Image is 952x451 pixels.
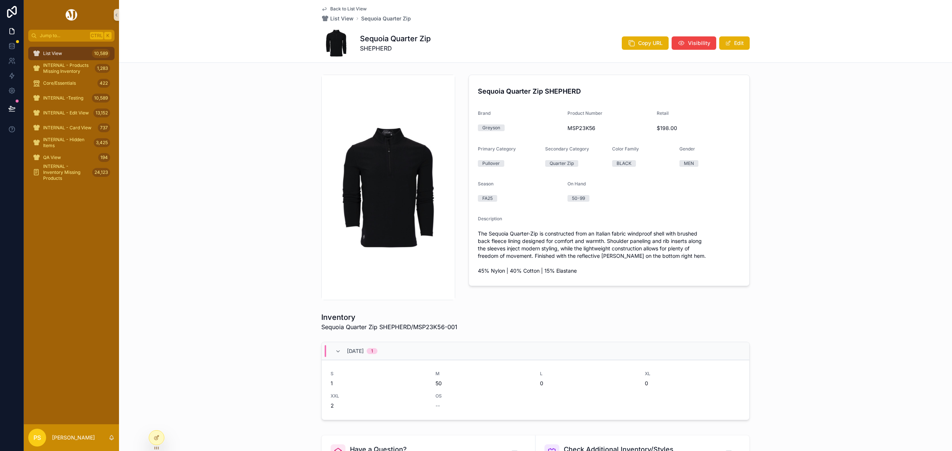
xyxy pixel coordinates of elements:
a: Core/Essentials422 [28,77,115,90]
div: 10,589 [92,49,110,58]
div: 194 [98,153,110,162]
a: S1M50L0XL0XXL2OS-- [322,360,749,420]
h1: Inventory [321,312,457,322]
a: INTERNAL -Testing10,589 [28,91,115,105]
span: -- [435,402,440,409]
a: INTERNAL - Edit View13,152 [28,106,115,120]
div: 13,152 [93,108,110,117]
div: 1 [371,348,373,354]
div: scrollable content [24,42,119,189]
span: Secondary Category [545,146,589,152]
span: INTERNAL - Products Missing Inventory [43,62,92,74]
span: Primary Category [478,146,516,152]
div: BLACK [617,160,631,167]
span: On Hand [567,181,586,186]
span: Product Number [567,110,602,116]
a: INTERNAL - Inventory Missing Products24,123 [28,166,115,179]
button: Edit [719,36,750,50]
a: INTERNAL - Card View737 [28,121,115,134]
span: 50 [435,380,531,387]
span: 0 [540,380,636,387]
a: Sequoia Quarter Zip [361,15,411,22]
span: XL [645,371,741,377]
span: PS [33,433,41,442]
div: Greyson [482,124,500,131]
button: Visibility [672,36,716,50]
a: QA View194 [28,151,115,164]
span: 2 [331,402,427,409]
span: QA View [43,155,61,160]
div: 3,425 [94,138,110,147]
div: Quarter Zip [550,160,574,167]
span: INTERNAL - Hidden Items [43,137,91,149]
span: INTERNAL - Card View [43,125,91,131]
span: The Sequoia Quarter-Zip is constructed from an Italian fabric windproof shell with brushed back f... [478,230,740,275]
span: Back to List View [330,6,367,12]
span: INTERNAL - Edit View [43,110,89,116]
div: 10,589 [92,94,110,103]
span: Jump to... [40,33,87,39]
img: App logo [64,9,78,21]
p: [PERSON_NAME] [52,434,95,441]
a: List View [321,15,354,22]
div: MEN [684,160,694,167]
span: Core/Essentials [43,80,76,86]
a: INTERNAL - Products Missing Inventory1,283 [28,62,115,75]
div: FA25 [482,195,493,202]
span: MSP23K56 [567,124,651,132]
span: L [540,371,636,377]
img: MSP23K56-001.jpg [322,121,455,254]
span: Ctrl [90,32,103,39]
span: $198.00 [657,124,740,132]
a: Back to List View [321,6,367,12]
span: OS [435,393,531,399]
span: INTERNAL -Testing [43,95,83,101]
span: Sequoia Quarter Zip SHEPHERD/MSP23K56-001 [321,322,457,331]
a: INTERNAL - Hidden Items3,425 [28,136,115,149]
div: 422 [97,79,110,88]
button: Jump to...CtrlK [28,30,115,42]
div: Pullover [482,160,500,167]
span: SHEPHERD [360,44,431,53]
span: S [331,371,427,377]
span: INTERNAL - Inventory Missing Products [43,163,89,181]
span: Description [478,216,502,221]
span: Copy URL [638,39,663,47]
div: 737 [98,123,110,132]
span: Color Family [612,146,639,152]
button: Copy URL [622,36,669,50]
span: 0 [645,380,741,387]
span: Visibility [688,39,710,47]
span: [DATE] [347,347,364,355]
div: 24,123 [92,168,110,177]
a: List View10,589 [28,47,115,60]
span: Brand [478,110,491,116]
span: Gender [679,146,695,152]
div: 50-99 [572,195,585,202]
div: 1,283 [95,64,110,73]
span: Retail [657,110,669,116]
span: 1 [331,380,427,387]
h4: Sequoia Quarter Zip SHEPHERD [478,86,740,96]
span: M [435,371,531,377]
span: List View [43,51,62,56]
span: List View [330,15,354,22]
span: XXL [331,393,427,399]
h1: Sequoia Quarter Zip [360,33,431,44]
span: Season [478,181,493,186]
span: K [105,33,111,39]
